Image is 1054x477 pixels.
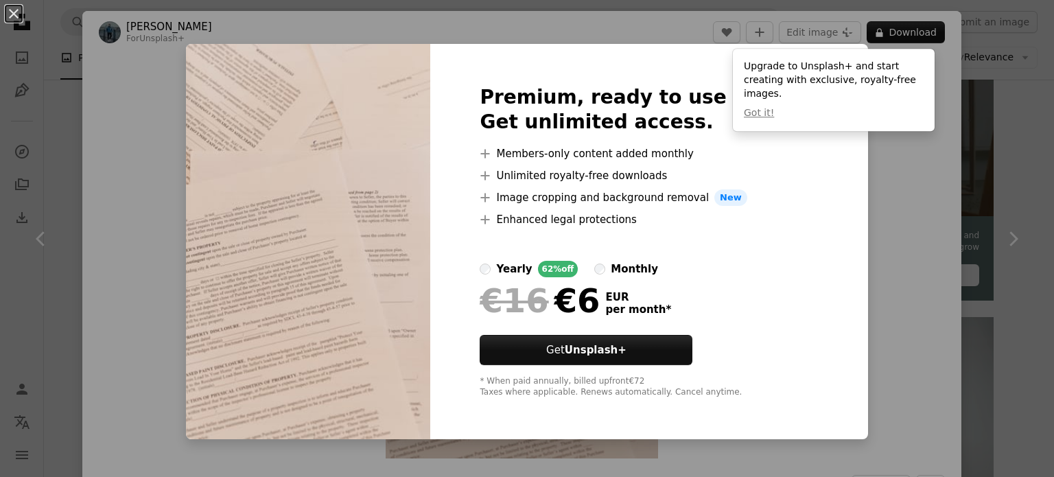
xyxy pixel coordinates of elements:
[480,211,818,228] li: Enhanced legal protections
[594,264,605,275] input: monthly
[605,291,671,303] span: EUR
[186,44,430,439] img: premium_photo-1679857929988-faea88eb1d90
[480,283,600,318] div: €6
[480,189,818,206] li: Image cropping and background removal
[480,146,818,162] li: Members-only content added monthly
[480,85,818,135] h2: Premium, ready to use images. Get unlimited access.
[496,261,532,277] div: yearly
[538,261,578,277] div: 62% off
[733,49,935,131] div: Upgrade to Unsplash+ and start creating with exclusive, royalty-free images.
[605,303,671,316] span: per month *
[744,106,774,120] button: Got it!
[714,189,747,206] span: New
[480,264,491,275] input: yearly62%off
[480,167,818,184] li: Unlimited royalty-free downloads
[480,283,548,318] span: €16
[611,261,658,277] div: monthly
[480,335,692,365] button: GetUnsplash+
[480,376,818,398] div: * When paid annually, billed upfront €72 Taxes where applicable. Renews automatically. Cancel any...
[565,344,626,356] strong: Unsplash+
